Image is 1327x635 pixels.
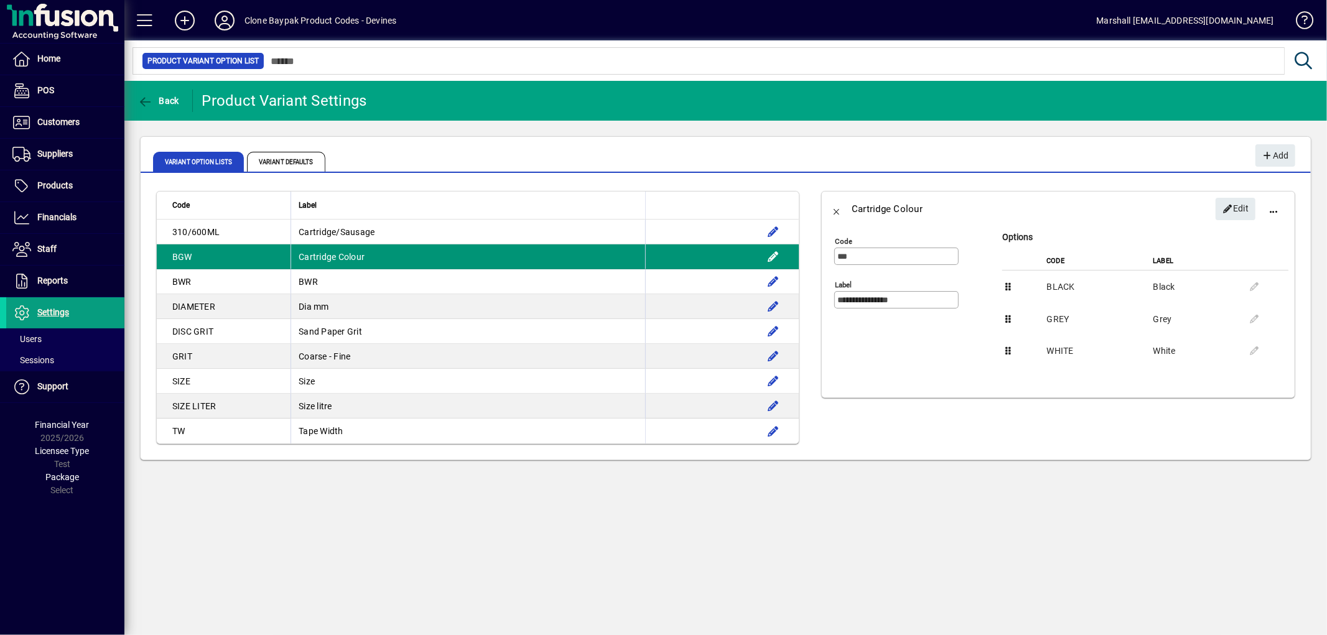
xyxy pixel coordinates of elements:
th: Label [1153,252,1239,271]
h5: Options [1002,232,1288,243]
td: Dia mm [291,294,645,319]
button: Back [134,90,182,112]
a: Financials [6,202,124,233]
span: Variant Option Lists [153,152,244,172]
button: More options [1259,194,1288,224]
button: Back [822,194,852,224]
button: Edit [763,322,783,341]
td: DIAMETER [157,294,291,319]
div: Cartridge Colour [852,199,923,219]
td: DISC GRIT [157,319,291,344]
td: Grey [1153,303,1239,335]
button: Edit [763,371,783,391]
span: Financials [37,212,77,222]
td: BLACK [1046,271,1153,303]
span: Label [299,198,317,212]
td: GREY [1046,303,1153,335]
div: Product Variant Settings [202,91,367,111]
span: Customers [37,117,80,127]
button: Edit [763,421,783,441]
td: SIZE LITER [157,394,291,419]
td: SIZE [157,369,291,394]
span: Reports [37,276,68,285]
td: BWR [157,269,291,294]
div: Marshall [EMAIL_ADDRESS][DOMAIN_NAME] [1097,11,1274,30]
a: Reports [6,266,124,297]
button: Edit [763,222,783,242]
button: Profile [205,9,244,32]
td: Size [291,369,645,394]
mat-label: Label [835,280,852,289]
td: WHITE [1046,335,1153,366]
span: Code [172,198,190,212]
span: Add [1262,146,1288,166]
a: Products [6,170,124,202]
span: POS [37,85,54,95]
button: Edit [763,346,783,366]
th: Code [1046,252,1153,271]
button: Edit [763,396,783,416]
span: Sessions [12,355,54,365]
td: BWR [291,269,645,294]
span: Home [37,53,60,63]
td: Sand Paper Grit [291,319,645,344]
td: 310/600ML [157,220,291,244]
span: Financial Year [35,420,90,430]
span: Licensee Type [35,446,90,456]
mat-label: Code [835,237,852,246]
td: Black [1153,271,1239,303]
a: Staff [6,234,124,265]
button: Edit [1216,198,1255,220]
a: Customers [6,107,124,138]
span: Product Variant Option List [147,55,259,67]
td: Tape Width [291,419,645,443]
div: Clone Baypak Product Codes - Devines [244,11,396,30]
a: Knowledge Base [1287,2,1311,43]
td: Coarse - Fine [291,344,645,369]
button: Edit [763,247,783,267]
a: Suppliers [6,139,124,170]
span: Back [137,96,179,106]
a: Support [6,371,124,402]
td: TW [157,419,291,443]
span: Edit [1222,198,1249,219]
a: POS [6,75,124,106]
span: Package [45,472,79,482]
td: Cartridge/Sausage [291,220,645,244]
td: Cartridge Colour [291,244,645,269]
app-page-header-button: Back [124,90,193,112]
span: Staff [37,244,57,254]
span: Support [37,381,68,391]
span: Variant Defaults [247,152,325,172]
td: White [1153,335,1239,366]
button: Add [1255,144,1295,167]
a: Home [6,44,124,75]
a: Users [6,328,124,350]
td: BGW [157,244,291,269]
button: Edit [763,297,783,317]
a: Sessions [6,350,124,371]
span: Products [37,180,73,190]
button: Add [165,9,205,32]
button: Edit [763,272,783,292]
span: Settings [37,307,69,317]
td: Size litre [291,394,645,419]
td: GRIT [157,344,291,369]
span: Suppliers [37,149,73,159]
span: Users [12,334,42,344]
